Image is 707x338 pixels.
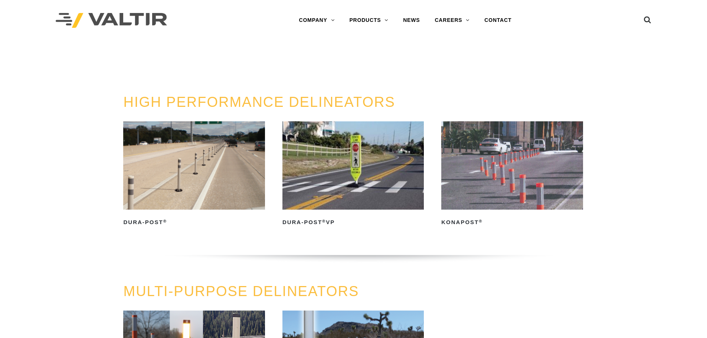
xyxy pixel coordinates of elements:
[282,121,424,228] a: Dura-Post®VP
[441,121,583,228] a: KonaPost®
[123,283,359,299] a: MULTI-PURPOSE DELINEATORS
[479,219,482,223] sup: ®
[291,13,342,28] a: COMPANY
[396,13,427,28] a: NEWS
[163,219,167,223] sup: ®
[123,216,265,228] h2: Dura-Post
[441,216,583,228] h2: KonaPost
[282,216,424,228] h2: Dura-Post VP
[322,219,326,223] sup: ®
[342,13,396,28] a: PRODUCTS
[56,13,167,28] img: Valtir
[427,13,477,28] a: CAREERS
[123,121,265,228] a: Dura-Post®
[123,94,395,110] a: HIGH PERFORMANCE DELINEATORS
[477,13,519,28] a: CONTACT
